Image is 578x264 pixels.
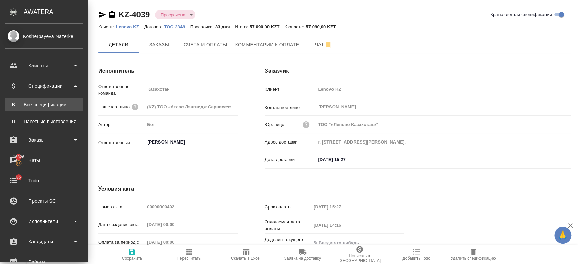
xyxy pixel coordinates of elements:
[557,228,569,242] span: 🙏
[234,141,235,143] button: Open
[119,10,150,19] a: KZ-4039
[102,41,135,49] span: Детали
[250,24,285,29] p: 57 090,00 KZT
[8,101,80,108] div: Все спецификации
[311,238,370,248] input: ✎ Введи что-нибудь
[265,139,316,146] p: Адрес доставки
[155,10,195,19] div: Просрочена
[5,155,83,166] div: Чаты
[5,216,83,226] div: Исполнители
[5,98,83,111] a: ВВсе спецификации
[306,24,341,29] p: 57 090,00 KZT
[316,137,571,147] input: Пустое поле
[98,67,238,75] h4: Исполнитель
[451,256,496,261] span: Удалить спецификацию
[5,61,83,71] div: Клиенты
[265,121,284,128] p: Юр. лицо
[235,24,249,29] p: Итого:
[231,256,260,261] span: Скачать в Excel
[5,115,83,128] a: ППакетные выставления
[116,24,144,29] a: Lenovo KZ
[331,245,388,264] button: Написать в [GEOGRAPHIC_DATA]
[160,245,217,264] button: Пересчитать
[145,237,204,247] input: Пустое поле
[5,176,83,186] div: Todo
[217,245,274,264] button: Скачать в Excel
[24,5,88,19] div: AWATERA
[5,237,83,247] div: Кандидаты
[184,41,227,49] span: Счета и оплаты
[12,174,25,181] span: 85
[98,139,145,146] p: Ответственный
[490,11,552,18] span: Кратко детали спецификации
[144,24,164,29] p: Договор:
[235,41,299,49] span: Комментарии к оплате
[158,12,187,18] button: Просрочена
[2,193,86,210] a: Проекты SC
[402,256,430,261] span: Добавить Todo
[145,119,237,129] input: Пустое поле
[307,40,340,49] span: Чат
[164,24,190,29] a: ТОО-2349
[145,202,237,212] input: Пустое поле
[5,196,83,206] div: Проекты SC
[98,24,116,29] p: Клиент:
[8,118,80,125] div: Пакетные выставления
[98,10,106,19] button: Скопировать ссылку для ЯМессенджера
[98,185,404,193] h4: Условия акта
[335,254,384,263] span: Написать в [GEOGRAPHIC_DATA]
[145,102,237,112] input: Пустое поле
[2,172,86,189] a: 85Todo
[5,81,83,91] div: Спецификации
[122,256,142,261] span: Сохранить
[265,156,316,163] p: Дата доставки
[5,135,83,145] div: Заказы
[98,221,145,228] p: Дата создания акта
[265,219,311,232] p: Ожидаемая дата оплаты
[445,245,502,264] button: Удалить спецификацию
[284,256,321,261] span: Заявка на доставку
[98,83,145,97] p: Ответственная команда
[316,119,571,129] input: Пустое поле
[324,41,332,49] svg: Отписаться
[98,104,130,110] p: Наше юр. лицо
[311,202,370,212] input: Пустое поле
[265,67,571,75] h4: Заказчик
[316,84,571,94] input: Пустое поле
[9,154,28,160] span: 16326
[2,152,86,169] a: 16326Чаты
[265,204,311,211] p: Срок оплаты
[108,10,116,19] button: Скопировать ссылку
[98,239,145,246] p: Оплата за период с
[274,245,331,264] button: Заявка на доставку
[265,236,311,250] p: Дедлайн текущего этапа
[98,204,145,211] p: Номер акта
[388,245,445,264] button: Добавить Todo
[284,24,306,29] p: К оплате:
[98,121,145,128] p: Автор
[177,256,201,261] span: Пересчитать
[143,41,175,49] span: Заказы
[145,220,204,229] input: Пустое поле
[316,155,375,164] input: ✎ Введи что-нибудь
[554,227,571,244] button: 🙏
[265,86,316,93] p: Клиент
[104,245,160,264] button: Сохранить
[190,24,215,29] p: Просрочка:
[311,220,370,230] input: Пустое поле
[265,104,316,111] p: Контактное лицо
[215,24,235,29] p: 33 дня
[5,32,83,40] div: Kosherbayeva Nazerke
